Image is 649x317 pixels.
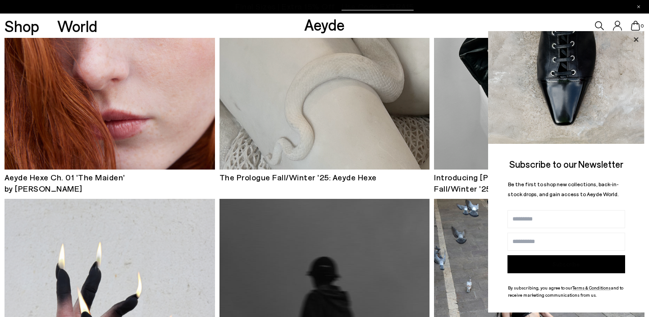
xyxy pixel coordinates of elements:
font: Subscribe to our Newsletter [509,158,623,170]
button: Subscribe [507,255,625,273]
img: ca3f721fb6ff708a270709c41d776025.jpg [488,31,644,144]
font: The Prologue Fall/Winter '25: Aeyde Hexe [219,172,377,182]
font: Use Code EXTRA15 [342,1,414,11]
span: Navigate to /collections/ss25-final-sizes [342,3,414,11]
font: Introducing [PERSON_NAME] [PERSON_NAME]'s Fall/Winter '25 Guest Editor [434,172,623,193]
a: 0 [631,21,640,31]
font: Final Sizes | Extra 15% Off [235,1,335,11]
a: Aeyde [304,15,345,34]
font: Aeyde Hexe Ch. 01 'The Maiden' [5,172,125,182]
font: Subscribe [553,261,580,268]
font: By subscribing, you agree to our [508,285,572,290]
font: World [57,16,97,35]
a: World [57,18,97,34]
a: Terms & Conditions [572,285,611,290]
a: Shop [5,18,39,34]
font: Be the first to shop new collections, back-in-stock drops, and gain access to Aeyde World. [508,181,619,198]
font: by [PERSON_NAME] [5,184,82,193]
font: 0 [641,23,644,28]
font: Shop [5,16,39,35]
